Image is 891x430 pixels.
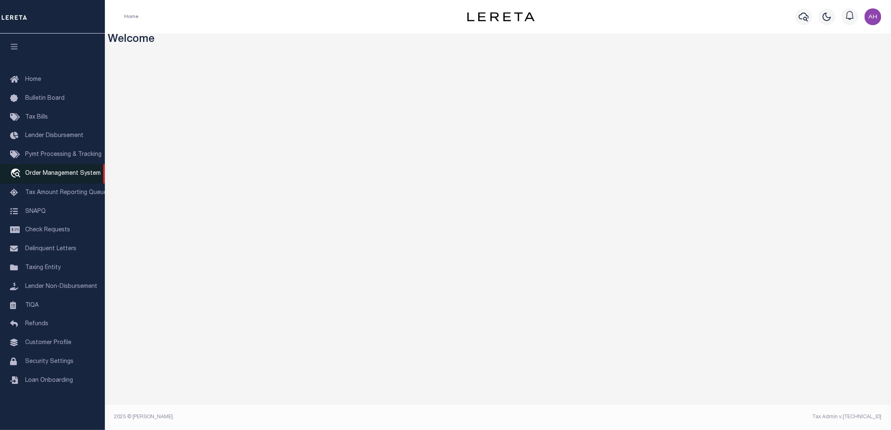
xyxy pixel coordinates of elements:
span: Customer Profile [25,340,71,346]
h3: Welcome [108,34,888,47]
span: Loan Onboarding [25,378,73,383]
div: Tax Admin v.[TECHNICAL_ID] [504,413,882,421]
div: 2025 © [PERSON_NAME]. [108,413,498,421]
span: TIQA [25,302,39,308]
span: Lender Non-Disbursement [25,284,97,290]
span: Bulletin Board [25,96,65,101]
span: SNAPQ [25,208,46,214]
span: Tax Bills [25,114,48,120]
span: Refunds [25,321,48,327]
span: Home [25,77,41,83]
span: Tax Amount Reporting Queue [25,190,107,196]
span: Security Settings [25,359,73,365]
span: Order Management System [25,171,101,176]
img: logo-dark.svg [467,12,534,21]
span: Check Requests [25,227,70,233]
img: svg+xml;base64,PHN2ZyB4bWxucz0iaHR0cDovL3d3dy53My5vcmcvMjAwMC9zdmciIHBvaW50ZXItZXZlbnRzPSJub25lIi... [865,8,881,25]
span: Delinquent Letters [25,246,76,252]
span: Taxing Entity [25,265,61,271]
i: travel_explore [10,168,23,179]
li: Home [124,13,138,21]
span: Lender Disbursement [25,133,83,139]
span: Pymt Processing & Tracking [25,152,102,158]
